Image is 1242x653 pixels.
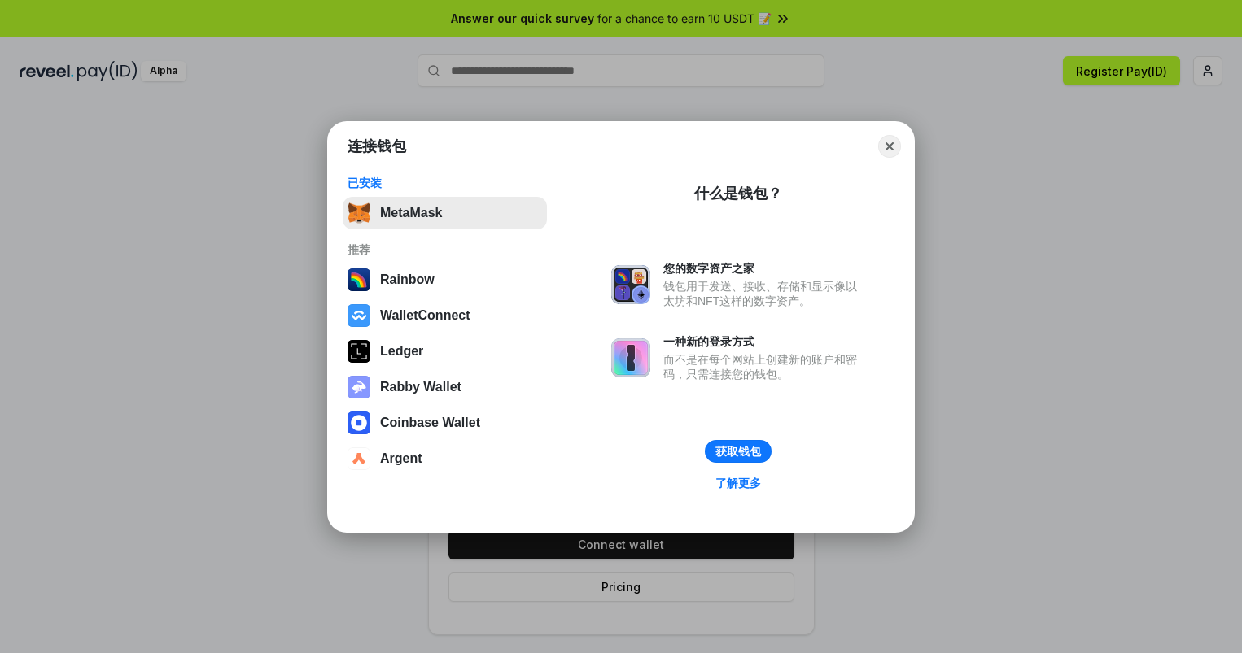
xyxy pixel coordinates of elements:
button: Rabby Wallet [343,371,547,403]
div: 已安装 [348,176,542,190]
div: Argent [380,451,422,466]
div: Ledger [380,344,423,359]
button: Argent [343,442,547,475]
div: 您的数字资产之家 [663,261,865,276]
div: 而不是在每个网站上创建新的账户和密码，只需连接您的钱包。 [663,352,865,381]
button: Coinbase Wallet [343,407,547,439]
img: svg+xml,%3Csvg%20width%3D%2228%22%20height%3D%2228%22%20viewBox%3D%220%200%2028%2028%22%20fill%3D... [348,411,370,434]
div: 推荐 [348,242,542,257]
div: 获取钱包 [715,444,761,459]
button: Rainbow [343,263,547,296]
div: 了解更多 [715,476,761,490]
img: svg+xml,%3Csvg%20xmlns%3D%22http%3A%2F%2Fwww.w3.org%2F2000%2Fsvg%22%20fill%3D%22none%22%20viewBox... [611,265,650,304]
div: MetaMask [380,206,442,220]
img: svg+xml,%3Csvg%20xmlns%3D%22http%3A%2F%2Fwww.w3.org%2F2000%2Fsvg%22%20fill%3D%22none%22%20viewBox... [348,376,370,398]
div: Rainbow [380,272,435,287]
button: WalletConnect [343,299,547,332]
div: Rabby Wallet [380,380,461,394]
img: svg+xml,%3Csvg%20width%3D%2228%22%20height%3D%2228%22%20viewBox%3D%220%200%2028%2028%22%20fill%3D... [348,447,370,470]
button: MetaMask [343,197,547,229]
button: 获取钱包 [705,440,772,463]
div: WalletConnect [380,308,470,323]
img: svg+xml,%3Csvg%20xmlns%3D%22http%3A%2F%2Fwww.w3.org%2F2000%2Fsvg%22%20fill%3D%22none%22%20viewBox... [611,338,650,377]
img: svg+xml,%3Csvg%20xmlns%3D%22http%3A%2F%2Fwww.w3.org%2F2000%2Fsvg%22%20width%3D%2228%22%20height%3... [348,340,370,363]
img: svg+xml,%3Csvg%20fill%3D%22none%22%20height%3D%2233%22%20viewBox%3D%220%200%2035%2033%22%20width%... [348,202,370,224]
img: svg+xml,%3Csvg%20width%3D%22120%22%20height%3D%22120%22%20viewBox%3D%220%200%20120%20120%22%20fil... [348,268,370,291]
h1: 连接钱包 [348,137,406,156]
div: 一种新的登录方式 [663,334,865,349]
div: 钱包用于发送、接收、存储和显示像以太坊和NFT这样的数字资产。 [663,279,865,308]
div: Coinbase Wallet [380,416,480,430]
img: svg+xml,%3Csvg%20width%3D%2228%22%20height%3D%2228%22%20viewBox%3D%220%200%2028%2028%22%20fill%3D... [348,304,370,327]
div: 什么是钱包？ [694,184,782,203]
button: Ledger [343,335,547,368]
button: Close [878,135,901,158]
a: 了解更多 [706,472,771,494]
